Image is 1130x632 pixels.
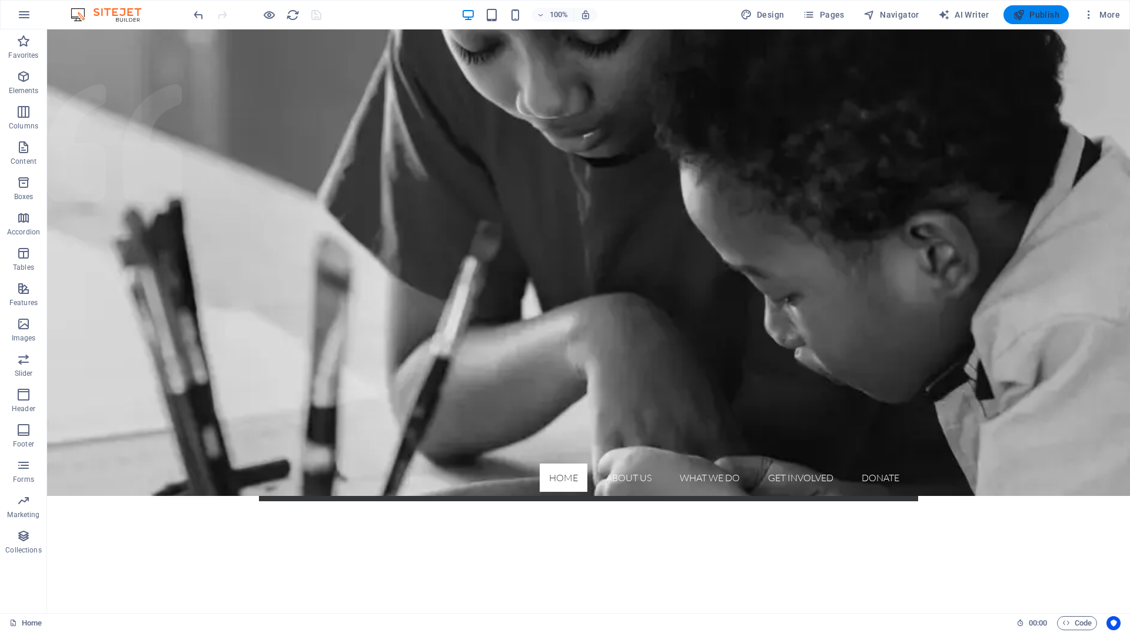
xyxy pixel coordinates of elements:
[1057,616,1097,630] button: Code
[1003,5,1069,24] button: Publish
[863,9,919,21] span: Navigator
[15,369,33,378] p: Slider
[7,510,39,520] p: Marketing
[1078,5,1125,24] button: More
[1083,9,1120,21] span: More
[798,5,849,24] button: Pages
[803,9,844,21] span: Pages
[532,8,574,22] button: 100%
[1016,616,1048,630] h6: Session time
[550,8,569,22] h6: 100%
[7,227,40,237] p: Accordion
[286,8,300,22] i: Reload page
[736,5,789,24] button: Design
[262,8,276,22] button: Click here to leave preview mode and continue editing
[191,8,205,22] button: undo
[13,439,34,449] p: Footer
[14,192,34,201] p: Boxes
[1106,616,1121,630] button: Usercentrics
[1037,618,1039,627] span: :
[938,9,989,21] span: AI Writer
[12,404,35,413] p: Header
[285,8,300,22] button: reload
[12,333,36,343] p: Images
[736,5,789,24] div: Design (Ctrl+Alt+Y)
[68,8,156,22] img: Editor Logo
[9,298,38,307] p: Features
[9,616,42,630] a: Click to cancel selection. Double-click to open Pages
[1062,616,1092,630] span: Code
[933,5,994,24] button: AI Writer
[11,157,36,166] p: Content
[859,5,924,24] button: Navigator
[9,121,38,131] p: Columns
[1029,616,1047,630] span: 00 00
[13,475,34,484] p: Forms
[580,9,591,20] i: On resize automatically adjust zoom level to fit chosen device.
[8,51,38,60] p: Favorites
[192,8,205,22] i: Undo: Change link (Ctrl+Z)
[13,263,34,272] p: Tables
[1013,9,1059,21] span: Publish
[9,86,39,95] p: Elements
[5,545,41,555] p: Collections
[740,9,785,21] span: Design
